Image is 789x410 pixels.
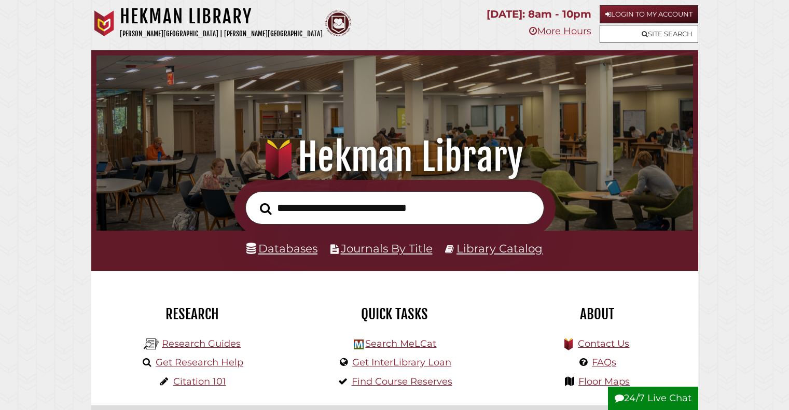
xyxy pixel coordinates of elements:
[487,5,591,23] p: [DATE]: 8am - 10pm
[578,338,629,349] a: Contact Us
[456,242,543,255] a: Library Catalog
[301,305,488,323] h2: Quick Tasks
[120,5,323,28] h1: Hekman Library
[108,134,681,180] h1: Hekman Library
[592,357,616,368] a: FAQs
[504,305,690,323] h2: About
[600,25,698,43] a: Site Search
[255,200,277,218] button: Search
[91,10,117,36] img: Calvin University
[156,357,243,368] a: Get Research Help
[341,242,433,255] a: Journals By Title
[529,25,591,37] a: More Hours
[354,340,364,349] img: Hekman Library Logo
[99,305,286,323] h2: Research
[120,28,323,40] p: [PERSON_NAME][GEOGRAPHIC_DATA] | [PERSON_NAME][GEOGRAPHIC_DATA]
[600,5,698,23] a: Login to My Account
[325,10,351,36] img: Calvin Theological Seminary
[352,357,451,368] a: Get InterLibrary Loan
[260,202,272,215] i: Search
[365,338,436,349] a: Search MeLCat
[246,242,317,255] a: Databases
[144,336,159,352] img: Hekman Library Logo
[578,376,630,387] a: Floor Maps
[352,376,452,387] a: Find Course Reserves
[173,376,226,387] a: Citation 101
[162,338,241,349] a: Research Guides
